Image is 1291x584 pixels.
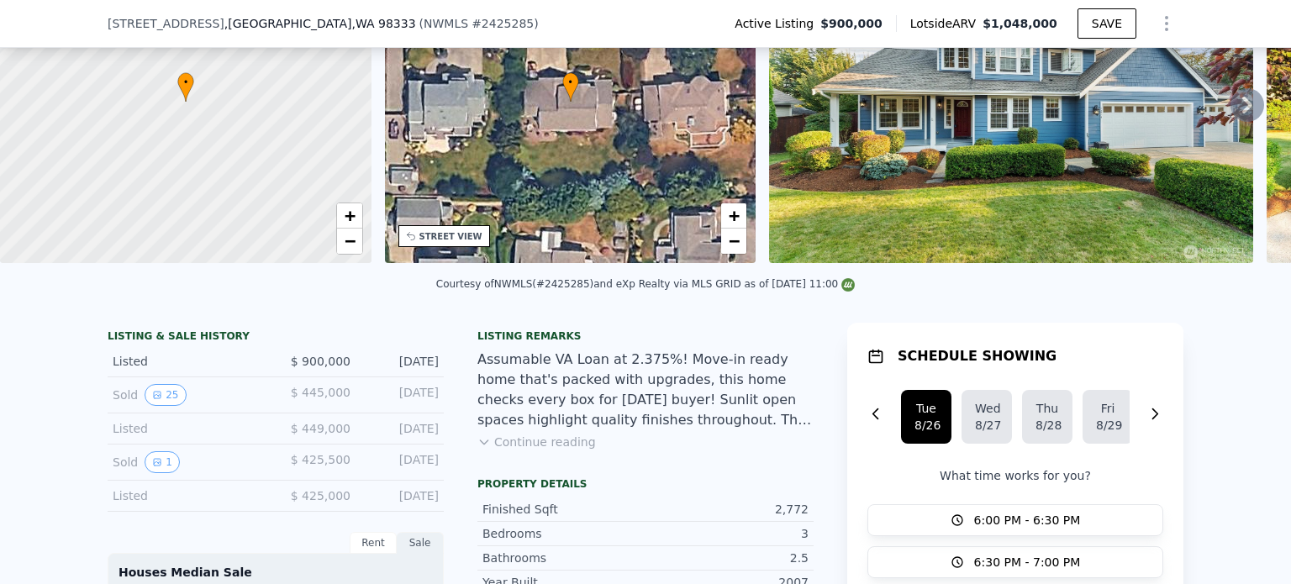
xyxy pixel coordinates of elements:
[291,489,350,502] span: $ 425,000
[975,417,999,434] div: 8/27
[108,15,224,32] span: [STREET_ADDRESS]
[113,384,262,406] div: Sold
[910,15,983,32] span: Lotside ARV
[419,15,539,32] div: ( )
[1096,417,1120,434] div: 8/29
[867,504,1163,536] button: 6:00 PM - 6:30 PM
[477,350,814,430] div: Assumable VA Loan at 2.375%! Move-in ready home that's packed with upgrades, this home checks eve...
[291,355,350,368] span: $ 900,000
[645,525,809,542] div: 3
[914,400,938,417] div: Tue
[477,477,814,491] div: Property details
[291,422,350,435] span: $ 449,000
[867,546,1163,578] button: 6:30 PM - 7:00 PM
[436,278,855,290] div: Courtesy of NWMLS (#2425285) and eXp Realty via MLS GRID as of [DATE] 11:00
[901,390,951,444] button: Tue8/26
[914,417,938,434] div: 8/26
[364,420,439,437] div: [DATE]
[645,550,809,566] div: 2.5
[735,15,820,32] span: Active Listing
[145,451,180,473] button: View historical data
[729,205,740,226] span: +
[291,386,350,399] span: $ 445,000
[472,17,534,30] span: # 2425285
[113,487,262,504] div: Listed
[962,390,1012,444] button: Wed8/27
[477,434,596,450] button: Continue reading
[983,17,1057,30] span: $1,048,000
[645,501,809,518] div: 2,772
[1035,400,1059,417] div: Thu
[337,229,362,254] a: Zoom out
[119,564,433,581] div: Houses Median Sale
[224,15,416,32] span: , [GEOGRAPHIC_DATA]
[562,75,579,90] span: •
[841,278,855,292] img: NWMLS Logo
[113,420,262,437] div: Listed
[291,453,350,466] span: $ 425,500
[1096,400,1120,417] div: Fri
[1022,390,1072,444] button: Thu8/28
[721,229,746,254] a: Zoom out
[351,17,415,30] span: , WA 98333
[820,15,883,32] span: $900,000
[975,400,999,417] div: Wed
[350,532,397,554] div: Rent
[721,203,746,229] a: Zoom in
[482,501,645,518] div: Finished Sqft
[974,512,1081,529] span: 6:00 PM - 6:30 PM
[364,353,439,370] div: [DATE]
[729,230,740,251] span: −
[562,72,579,102] div: •
[397,532,444,554] div: Sale
[1150,7,1183,40] button: Show Options
[145,384,186,406] button: View historical data
[177,75,194,90] span: •
[482,525,645,542] div: Bedrooms
[898,346,1057,366] h1: SCHEDULE SHOWING
[974,554,1081,571] span: 6:30 PM - 7:00 PM
[177,72,194,102] div: •
[1035,417,1059,434] div: 8/28
[424,17,468,30] span: NWMLS
[477,329,814,343] div: Listing remarks
[867,467,1163,484] p: What time works for you?
[364,451,439,473] div: [DATE]
[113,353,262,370] div: Listed
[419,230,482,243] div: STREET VIEW
[482,550,645,566] div: Bathrooms
[108,329,444,346] div: LISTING & SALE HISTORY
[337,203,362,229] a: Zoom in
[113,451,262,473] div: Sold
[1083,390,1133,444] button: Fri8/29
[344,230,355,251] span: −
[344,205,355,226] span: +
[1078,8,1136,39] button: SAVE
[364,487,439,504] div: [DATE]
[364,384,439,406] div: [DATE]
